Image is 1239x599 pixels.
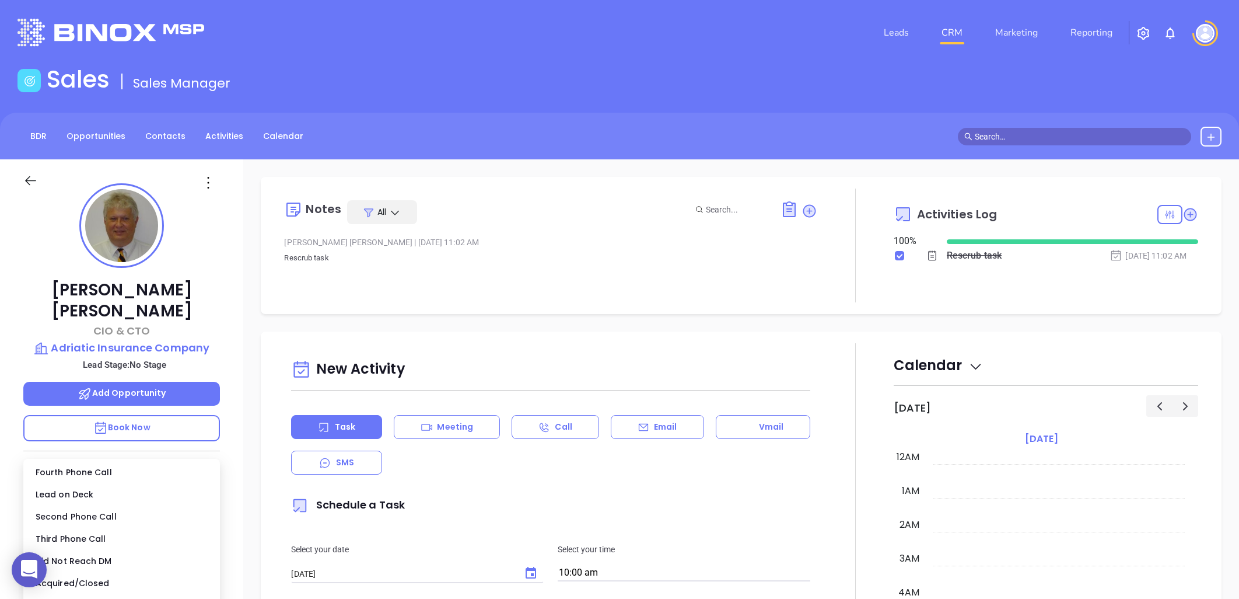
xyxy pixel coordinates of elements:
[133,74,230,92] span: Sales Manager
[894,450,922,464] div: 12am
[897,552,922,566] div: 3am
[558,543,810,556] p: Select your time
[377,206,386,218] span: All
[759,421,784,433] p: Vmail
[894,402,931,415] h2: [DATE]
[23,127,54,146] a: BDR
[879,21,914,44] a: Leads
[1163,26,1177,40] img: iconNotification
[414,238,416,247] span: |
[975,130,1185,143] input: Search…
[894,234,933,248] div: 100 %
[284,251,817,265] p: Rescrub task
[291,568,514,580] input: MM/DD/YYYY
[17,19,204,46] img: logo
[1172,395,1198,417] button: Next day
[900,484,922,498] div: 1am
[256,127,310,146] a: Calendar
[85,189,158,262] img: profile-user
[198,127,250,146] a: Activities
[26,550,218,572] div: Did Not Reach DM
[706,203,768,216] input: Search...
[1109,249,1186,262] div: [DATE] 11:02 AM
[284,234,817,251] div: [PERSON_NAME] [PERSON_NAME] [DATE] 11:02 AM
[78,387,166,399] span: Add Opportunity
[93,422,150,433] span: Book Now
[60,127,132,146] a: Opportunities
[23,340,220,356] a: Adriatic Insurance Company
[291,543,544,556] p: Select your date
[894,356,983,375] span: Calendar
[291,355,810,385] div: New Activity
[336,457,354,469] p: SMS
[335,421,355,433] p: Task
[23,323,220,339] p: CIO & CTO
[26,461,218,483] div: Fourth Phone Call
[964,133,972,141] span: search
[519,562,542,585] button: Choose date, selected date is Aug 20, 2025
[1136,26,1150,40] img: iconSetting
[1066,21,1117,44] a: Reporting
[291,497,405,512] span: Schedule a Task
[555,421,572,433] p: Call
[26,483,218,506] div: Lead on Deck
[26,528,218,550] div: Third Phone Call
[917,208,997,220] span: Activities Log
[1196,24,1214,43] img: user
[306,203,341,215] div: Notes
[26,572,218,594] div: Acquired/Closed
[29,357,220,372] p: Lead Stage: No Stage
[437,421,473,433] p: Meeting
[937,21,967,44] a: CRM
[654,421,677,433] p: Email
[991,21,1042,44] a: Marketing
[26,506,218,528] div: Second Phone Call
[47,65,110,93] h1: Sales
[947,247,1002,264] div: Rescrub task
[1023,431,1060,447] a: [DATE]
[138,127,192,146] a: Contacts
[1146,395,1172,417] button: Previous day
[897,518,922,532] div: 2am
[23,280,220,322] p: [PERSON_NAME] [PERSON_NAME]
